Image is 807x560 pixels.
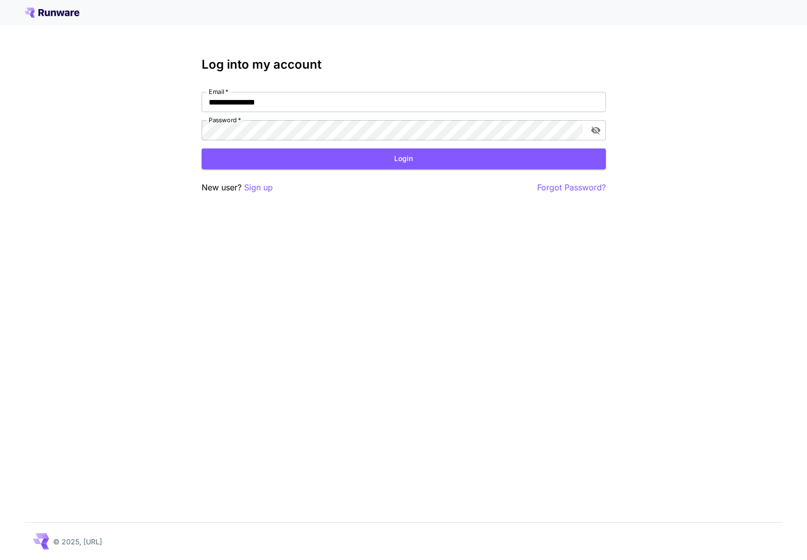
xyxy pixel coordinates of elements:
button: Forgot Password? [537,181,606,194]
label: Email [209,87,228,96]
button: toggle password visibility [587,121,605,139]
button: Sign up [244,181,273,194]
p: New user? [202,181,273,194]
p: © 2025, [URL] [53,536,102,547]
button: Login [202,148,606,169]
label: Password [209,116,241,124]
h3: Log into my account [202,58,606,72]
